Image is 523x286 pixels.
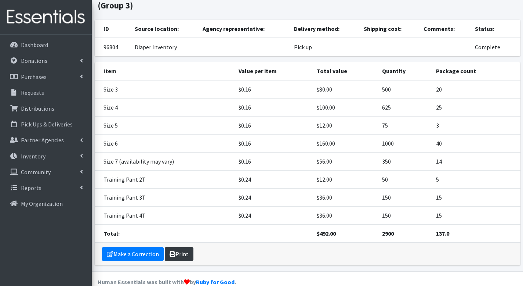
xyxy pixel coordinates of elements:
td: $0.16 [234,98,312,116]
th: Agency representative: [198,20,289,38]
td: 20 [432,80,520,99]
td: $100.00 [312,98,378,116]
p: Partner Agencies [21,136,64,144]
strong: $492.00 [317,230,336,237]
td: $12.00 [312,170,378,188]
td: $0.16 [234,134,312,152]
p: Inventory [21,153,46,160]
td: Training Pant 2T [95,170,234,188]
td: Size 3 [95,80,234,99]
td: $0.16 [234,116,312,134]
strong: 2900 [382,230,394,237]
td: Size 5 [95,116,234,134]
th: Package count [432,62,520,80]
td: Complete [471,38,520,56]
a: Reports [3,180,89,195]
p: Pick Ups & Deliveries [21,121,73,128]
a: Requests [3,85,89,100]
a: Print [165,247,193,261]
td: Pick up [290,38,359,56]
strong: 137.0 [436,230,449,237]
th: Item [95,62,234,80]
td: 40 [432,134,520,152]
td: 25 [432,98,520,116]
a: Dashboard [3,37,89,52]
td: $0.24 [234,188,312,206]
td: 3 [432,116,520,134]
td: 14 [432,152,520,170]
img: HumanEssentials [3,5,89,29]
th: Comments: [419,20,471,38]
td: $0.16 [234,152,312,170]
p: Requests [21,89,44,96]
td: 50 [378,170,432,188]
a: Donations [3,53,89,68]
td: Size 4 [95,98,234,116]
th: Value per item [234,62,312,80]
p: Purchases [21,73,47,81]
th: Status: [471,20,520,38]
td: Size 6 [95,134,234,152]
th: Total value [312,62,378,80]
a: Community [3,165,89,179]
a: My Organization [3,196,89,211]
a: Partner Agencies [3,133,89,147]
td: 350 [378,152,432,170]
td: 5 [432,170,520,188]
th: Source location: [130,20,198,38]
td: 150 [378,188,432,206]
td: $12.00 [312,116,378,134]
td: 625 [378,98,432,116]
strong: Total: [103,230,120,237]
p: Distributions [21,105,54,112]
td: $0.16 [234,80,312,99]
a: Make a Correction [102,247,164,261]
td: 500 [378,80,432,99]
a: Pick Ups & Deliveries [3,117,89,132]
td: 75 [378,116,432,134]
th: Delivery method: [290,20,359,38]
p: Reports [21,184,41,192]
td: Size 7 (availability may vary) [95,152,234,170]
th: Shipping cost: [359,20,419,38]
td: $80.00 [312,80,378,99]
a: Purchases [3,69,89,84]
td: 96804 [95,38,131,56]
td: 150 [378,206,432,224]
td: 15 [432,206,520,224]
a: Inventory [3,149,89,164]
td: $0.24 [234,206,312,224]
p: Donations [21,57,47,64]
a: Distributions [3,101,89,116]
td: $160.00 [312,134,378,152]
th: Quantity [378,62,432,80]
td: Diaper Inventory [130,38,198,56]
a: Ruby for Good [196,278,235,286]
td: Training Pant 3T [95,188,234,206]
td: $56.00 [312,152,378,170]
th: ID [95,20,131,38]
strong: Human Essentials was built with by . [98,278,236,286]
td: $36.00 [312,206,378,224]
td: $36.00 [312,188,378,206]
td: 1000 [378,134,432,152]
td: 15 [432,188,520,206]
p: Dashboard [21,41,48,49]
td: $0.24 [234,170,312,188]
td: Training Pant 4T [95,206,234,224]
p: Community [21,168,51,176]
p: My Organization [21,200,63,207]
